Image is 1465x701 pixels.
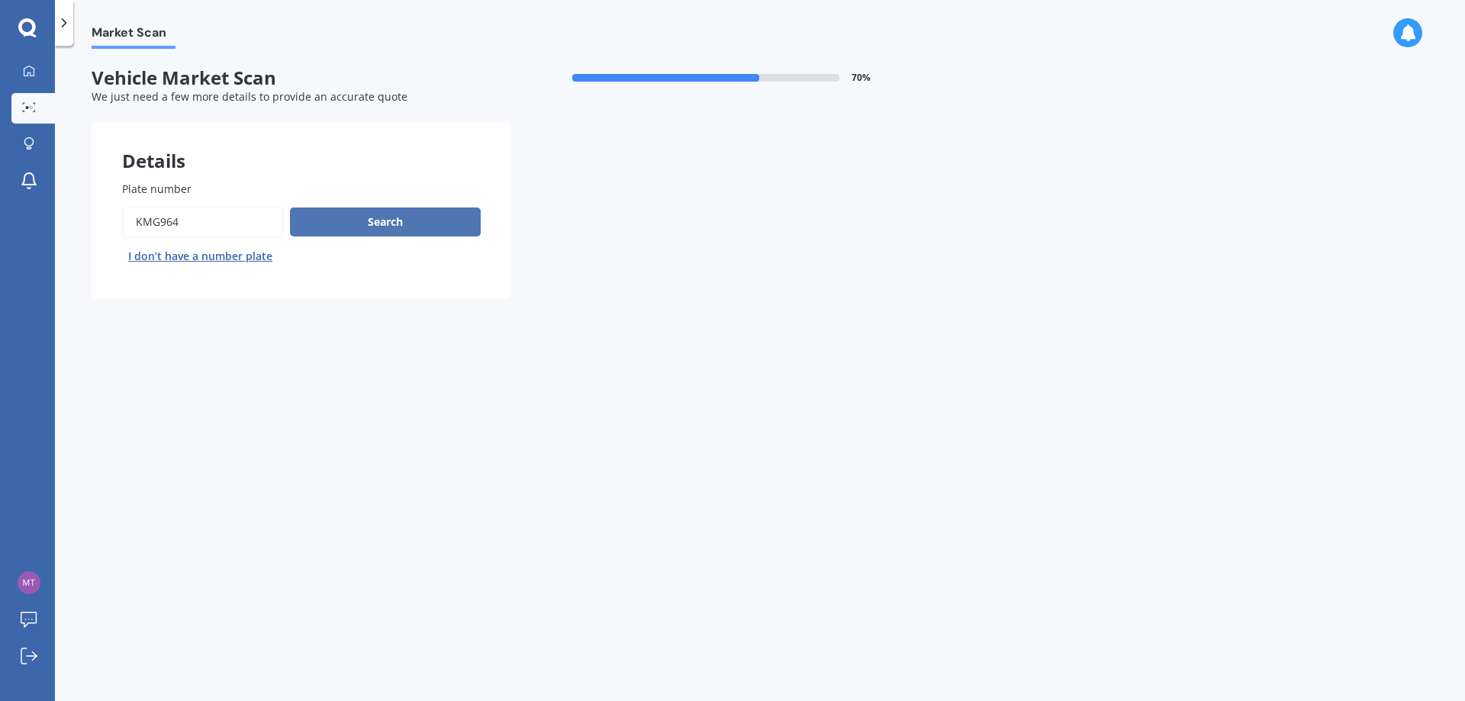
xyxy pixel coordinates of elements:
[18,571,40,594] img: 4fd015524a4f83368210789c9e45b021
[92,67,511,89] span: Vehicle Market Scan
[122,182,192,196] span: Plate number
[122,244,279,269] button: I don’t have a number plate
[852,72,871,83] span: 70 %
[122,206,284,238] input: Enter plate number
[290,207,481,236] button: Search
[92,123,511,169] div: Details
[92,89,407,104] span: We just need a few more details to provide an accurate quote
[92,25,175,46] span: Market Scan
